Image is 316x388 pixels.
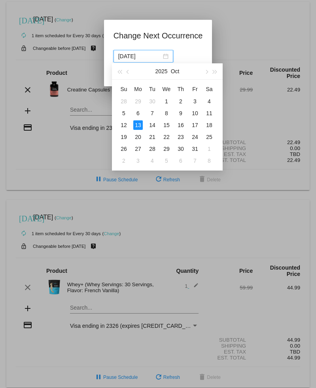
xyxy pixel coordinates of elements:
button: Oct [171,63,180,79]
th: Sun [117,83,131,95]
td: 10/29/2025 [159,143,174,155]
button: Previous month (PageUp) [124,63,132,79]
td: 11/4/2025 [145,155,159,167]
td: 11/7/2025 [188,155,202,167]
td: 10/8/2025 [159,107,174,119]
div: 18 [204,120,214,130]
th: Thu [174,83,188,95]
td: 10/13/2025 [131,119,145,131]
div: 13 [133,120,143,130]
td: 11/3/2025 [131,155,145,167]
td: 10/16/2025 [174,119,188,131]
td: 10/17/2025 [188,119,202,131]
input: Select date [118,52,161,61]
div: 7 [148,108,157,118]
button: 2025 [155,63,168,79]
th: Tue [145,83,159,95]
div: 11 [204,108,214,118]
div: 16 [176,120,185,130]
td: 10/5/2025 [117,107,131,119]
td: 10/4/2025 [202,95,216,107]
td: 10/9/2025 [174,107,188,119]
td: 10/15/2025 [159,119,174,131]
div: 1 [204,144,214,154]
th: Sat [202,83,216,95]
div: 24 [190,132,200,142]
div: 1 [162,97,171,106]
div: 10 [190,108,200,118]
td: 10/22/2025 [159,131,174,143]
td: 11/1/2025 [202,143,216,155]
div: 28 [148,144,157,154]
div: 2 [119,156,129,165]
div: 12 [119,120,129,130]
div: 30 [148,97,157,106]
td: 10/24/2025 [188,131,202,143]
td: 10/21/2025 [145,131,159,143]
div: 9 [176,108,185,118]
div: 29 [162,144,171,154]
td: 10/3/2025 [188,95,202,107]
div: 6 [176,156,185,165]
td: 10/25/2025 [202,131,216,143]
div: 6 [133,108,143,118]
div: 17 [190,120,200,130]
td: 9/29/2025 [131,95,145,107]
div: 26 [119,144,129,154]
th: Mon [131,83,145,95]
td: 10/31/2025 [188,143,202,155]
td: 9/28/2025 [117,95,131,107]
td: 10/19/2025 [117,131,131,143]
div: 25 [204,132,214,142]
div: 7 [190,156,200,165]
td: 10/18/2025 [202,119,216,131]
div: 31 [190,144,200,154]
button: Next month (PageDown) [202,63,210,79]
td: 10/12/2025 [117,119,131,131]
div: 4 [148,156,157,165]
div: 28 [119,97,129,106]
th: Fri [188,83,202,95]
td: 10/10/2025 [188,107,202,119]
div: 23 [176,132,185,142]
td: 11/2/2025 [117,155,131,167]
td: 10/26/2025 [117,143,131,155]
div: 2 [176,97,185,106]
td: 11/5/2025 [159,155,174,167]
div: 8 [204,156,214,165]
td: 10/7/2025 [145,107,159,119]
td: 10/23/2025 [174,131,188,143]
td: 9/30/2025 [145,95,159,107]
div: 19 [119,132,129,142]
td: 10/28/2025 [145,143,159,155]
div: 20 [133,132,143,142]
td: 11/8/2025 [202,155,216,167]
div: 30 [176,144,185,154]
td: 10/11/2025 [202,107,216,119]
div: 15 [162,120,171,130]
th: Wed [159,83,174,95]
div: 27 [133,144,143,154]
button: Next year (Control + right) [211,63,219,79]
div: 8 [162,108,171,118]
div: 5 [162,156,171,165]
td: 10/27/2025 [131,143,145,155]
div: 22 [162,132,171,142]
td: 10/2/2025 [174,95,188,107]
td: 10/1/2025 [159,95,174,107]
div: 3 [190,97,200,106]
div: 29 [133,97,143,106]
div: 14 [148,120,157,130]
td: 10/14/2025 [145,119,159,131]
div: 21 [148,132,157,142]
td: 10/30/2025 [174,143,188,155]
div: 4 [204,97,214,106]
td: 11/6/2025 [174,155,188,167]
div: 3 [133,156,143,165]
h1: Change Next Occurrence [114,29,203,42]
td: 10/20/2025 [131,131,145,143]
td: 10/6/2025 [131,107,145,119]
div: 5 [119,108,129,118]
button: Last year (Control + left) [115,63,124,79]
